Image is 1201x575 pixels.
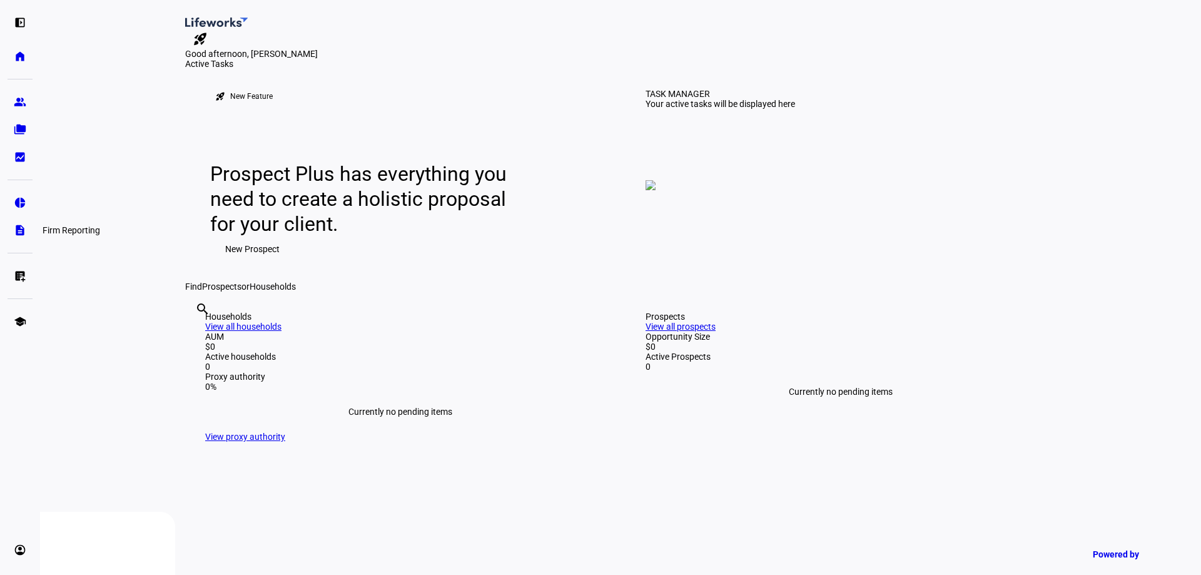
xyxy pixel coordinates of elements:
[646,342,1036,352] div: $0
[1087,542,1182,566] a: Powered by
[14,270,26,282] eth-mat-symbol: list_alt_add
[14,50,26,63] eth-mat-symbol: home
[205,392,595,432] div: Currently no pending items
[185,59,1056,69] div: Active Tasks
[185,49,1056,59] div: Good afternoon, [PERSON_NAME]
[14,96,26,108] eth-mat-symbol: group
[646,322,716,332] a: View all prospects
[210,237,295,262] button: New Prospect
[185,282,1056,292] div: Find or
[205,342,595,352] div: $0
[205,432,285,442] a: View proxy authority
[38,223,105,238] div: Firm Reporting
[205,352,595,362] div: Active households
[205,332,595,342] div: AUM
[8,44,33,69] a: home
[14,123,26,136] eth-mat-symbol: folder_copy
[8,145,33,170] a: bid_landscape
[646,362,1036,372] div: 0
[646,180,656,190] img: empty-tasks.png
[14,315,26,328] eth-mat-symbol: school
[8,218,33,243] a: description
[210,161,519,237] div: Prospect Plus has everything you need to create a holistic proposal for your client.
[646,372,1036,412] div: Currently no pending items
[14,196,26,209] eth-mat-symbol: pie_chart
[205,382,595,392] div: 0%
[193,31,208,46] mat-icon: rocket_launch
[215,91,225,101] mat-icon: rocket_launch
[205,312,595,322] div: Households
[8,89,33,114] a: group
[14,151,26,163] eth-mat-symbol: bid_landscape
[195,302,210,317] mat-icon: search
[646,332,1036,342] div: Opportunity Size
[202,282,241,292] span: Prospects
[205,362,595,372] div: 0
[646,312,1036,322] div: Prospects
[205,322,281,332] a: View all households
[14,224,26,237] eth-mat-symbol: description
[225,237,280,262] span: New Prospect
[646,352,1036,362] div: Active Prospects
[14,544,26,556] eth-mat-symbol: account_circle
[646,89,710,99] div: TASK MANAGER
[205,372,595,382] div: Proxy authority
[195,318,198,333] input: Enter name of prospect or household
[646,99,795,109] div: Your active tasks will be displayed here
[230,91,273,101] div: New Feature
[14,16,26,29] eth-mat-symbol: left_panel_open
[8,117,33,142] a: folder_copy
[8,190,33,215] a: pie_chart
[250,282,296,292] span: Households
